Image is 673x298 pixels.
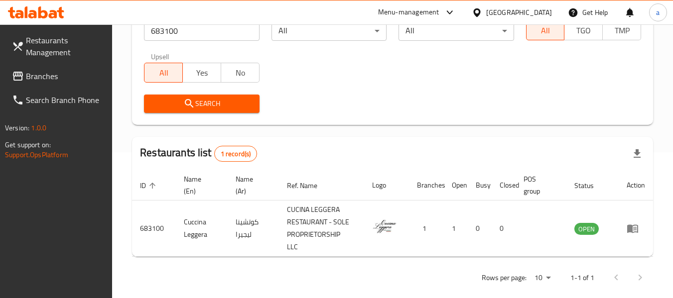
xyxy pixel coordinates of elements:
th: Logo [364,170,409,200]
div: [GEOGRAPHIC_DATA] [486,7,552,18]
a: Support.OpsPlatform [5,148,68,161]
th: Busy [468,170,492,200]
p: 1-1 of 1 [570,272,594,284]
td: 683100 [132,200,176,257]
td: 1 [444,200,468,257]
span: 1.0.0 [31,121,46,134]
button: Yes [182,63,221,83]
span: Branches [26,70,105,82]
span: Status [574,180,607,192]
td: CUCINA LEGGERA RESTAURANT - SOLE PROPRIETORSHIP LLC [279,200,364,257]
a: Branches [4,64,113,88]
span: OPEN [574,223,599,235]
span: All [148,66,179,80]
div: Total records count [214,146,258,162]
span: Get support on: [5,138,51,151]
div: Export file [625,142,649,166]
span: All [531,23,561,38]
span: Version: [5,121,29,134]
div: Menu-management [378,6,439,18]
span: Restaurants Management [26,34,105,58]
td: 1 [409,200,444,257]
a: Restaurants Management [4,28,113,64]
button: Search [144,95,259,113]
th: Closed [492,170,516,200]
span: TGO [568,23,599,38]
div: Menu [627,222,645,234]
div: All [399,21,514,41]
th: Branches [409,170,444,200]
span: ID [140,180,159,192]
table: enhanced table [132,170,653,257]
button: All [526,20,565,40]
td: Cuccina Leggera [176,200,228,257]
span: Search Branch Phone [26,94,105,106]
button: No [221,63,260,83]
td: 0 [468,200,492,257]
label: Upsell [151,53,169,60]
span: Ref. Name [287,180,330,192]
div: Rows per page: [531,271,554,286]
img: Cuccina Leggera [372,214,397,239]
th: Action [619,170,653,200]
th: Open [444,170,468,200]
span: 1 record(s) [215,149,257,159]
span: Yes [187,66,217,80]
button: TMP [602,20,641,40]
button: All [144,63,183,83]
a: Search Branch Phone [4,88,113,112]
span: Name (En) [184,173,216,197]
p: Rows per page: [482,272,527,284]
button: TGO [564,20,603,40]
span: Name (Ar) [236,173,267,197]
span: POS group [524,173,554,197]
td: 0 [492,200,516,257]
td: كوتشينا ليجيرا [228,200,279,257]
div: All [271,21,387,41]
span: Search [152,98,251,110]
div: OPEN [574,223,599,235]
h2: Restaurants list [140,145,257,162]
span: a [656,7,660,18]
span: TMP [607,23,637,38]
input: Search for restaurant name or ID.. [144,21,259,41]
span: No [225,66,256,80]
